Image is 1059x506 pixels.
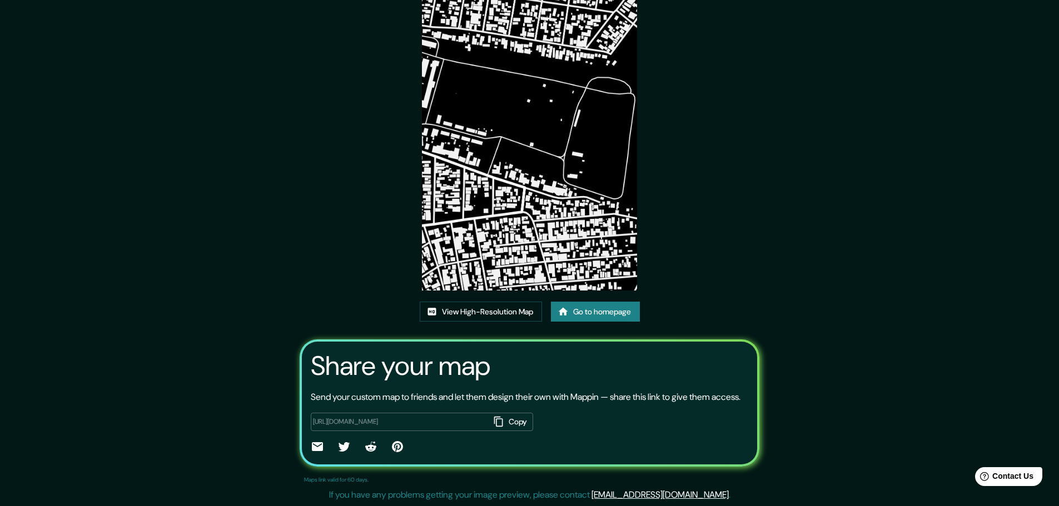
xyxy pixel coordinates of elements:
[311,350,490,382] h3: Share your map
[551,302,640,322] a: Go to homepage
[304,475,369,484] p: Maps link valid for 60 days.
[490,413,533,431] button: Copy
[311,390,740,404] p: Send your custom map to friends and let them design their own with Mappin — share this link to gi...
[329,488,730,502] p: If you have any problems getting your image preview, please contact .
[420,302,542,322] a: View High-Resolution Map
[591,489,729,500] a: [EMAIL_ADDRESS][DOMAIN_NAME]
[960,463,1047,494] iframe: Help widget launcher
